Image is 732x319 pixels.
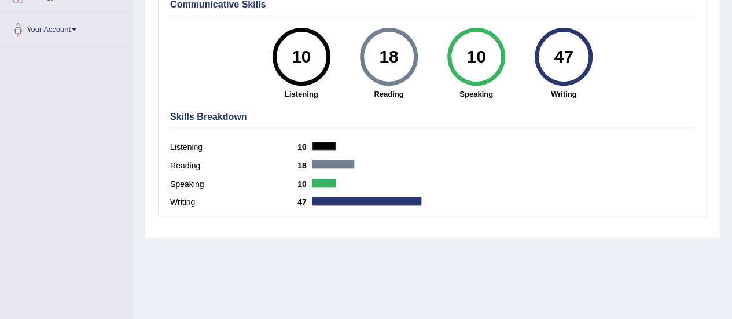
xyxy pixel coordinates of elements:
strong: Listening [263,89,339,100]
b: 10 [297,179,312,189]
strong: Reading [351,89,426,100]
label: Listening [170,141,297,153]
b: 18 [297,161,312,170]
div: 10 [280,32,322,81]
a: Your Account [1,13,133,42]
b: 10 [297,142,312,152]
strong: Writing [526,89,602,100]
label: Reading [170,160,297,172]
div: 10 [455,32,497,81]
strong: Speaking [438,89,514,100]
label: Writing [170,196,297,208]
div: 18 [367,32,410,81]
label: Speaking [170,178,297,190]
div: 47 [543,32,585,81]
b: 47 [297,197,312,207]
h4: Skills Breakdown [170,112,695,122]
